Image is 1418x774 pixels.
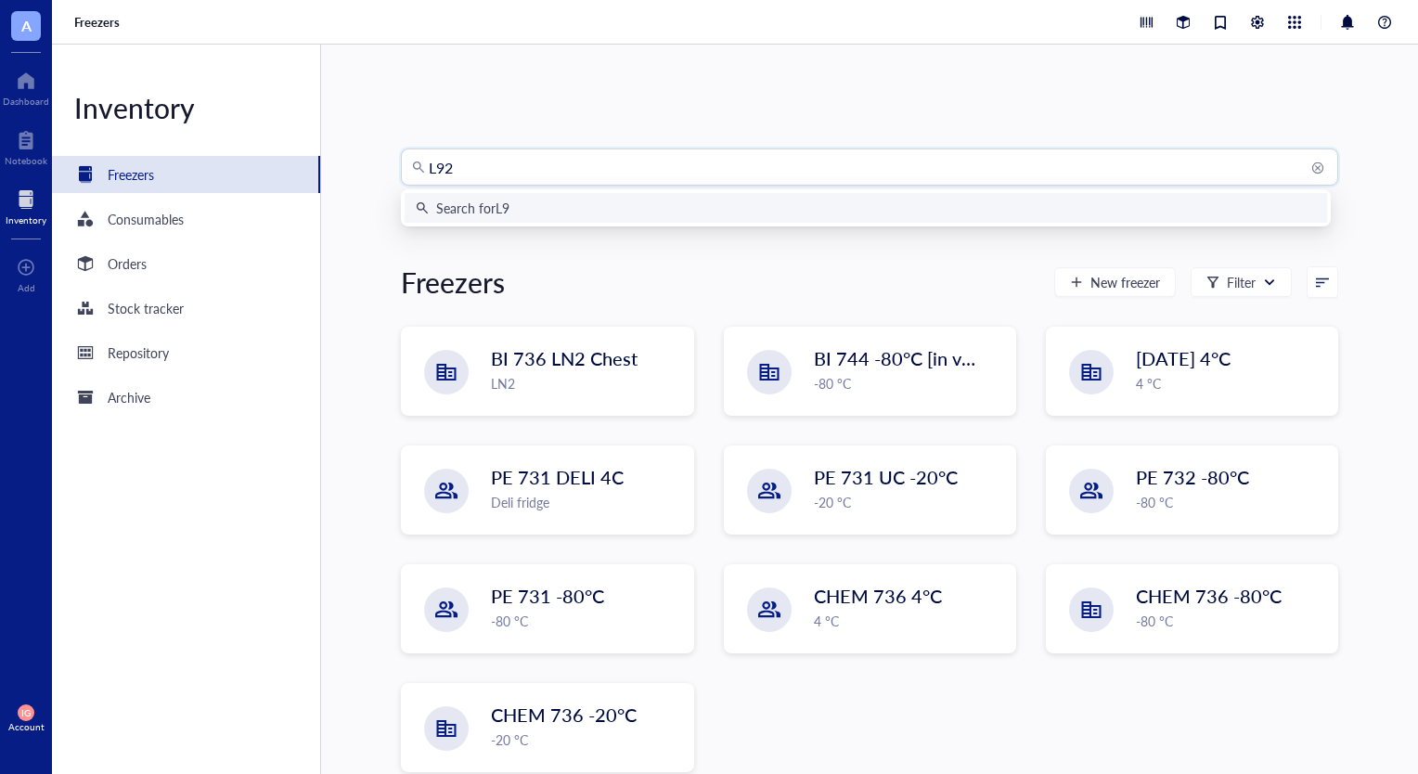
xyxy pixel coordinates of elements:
[52,89,320,126] div: Inventory
[8,721,45,732] div: Account
[1136,373,1326,393] div: 4 °C
[3,96,49,107] div: Dashboard
[52,200,320,238] a: Consumables
[108,253,147,274] div: Orders
[52,245,320,282] a: Orders
[491,702,637,728] span: CHEM 736 -20°C
[52,379,320,416] a: Archive
[814,611,1004,631] div: 4 °C
[491,464,624,490] span: PE 731 DELI 4C
[108,342,169,363] div: Repository
[491,611,681,631] div: -80 °C
[436,198,509,218] div: Search for L9
[6,214,46,226] div: Inventory
[814,373,1004,393] div: -80 °C
[1227,272,1256,292] div: Filter
[814,583,942,609] span: CHEM 736 4°C
[21,14,32,37] span: A
[1136,611,1326,631] div: -80 °C
[1136,492,1326,512] div: -80 °C
[491,729,681,750] div: -20 °C
[52,290,320,327] a: Stock tracker
[6,185,46,226] a: Inventory
[52,334,320,371] a: Repository
[52,156,320,193] a: Freezers
[18,282,35,293] div: Add
[401,264,505,301] div: Freezers
[108,387,150,407] div: Archive
[1090,275,1160,290] span: New freezer
[3,66,49,107] a: Dashboard
[1054,267,1176,297] button: New freezer
[5,155,47,166] div: Notebook
[491,345,638,371] span: BI 736 LN2 Chest
[814,492,1004,512] div: -20 °C
[491,373,681,393] div: LN2
[108,209,184,229] div: Consumables
[74,14,123,31] a: Freezers
[1136,464,1249,490] span: PE 732 -80°C
[21,707,31,718] span: IG
[814,464,958,490] span: PE 731 UC -20°C
[108,298,184,318] div: Stock tracker
[491,583,604,609] span: PE 731 -80°C
[108,164,154,185] div: Freezers
[1136,345,1231,371] span: [DATE] 4°C
[5,125,47,166] a: Notebook
[1136,583,1282,609] span: CHEM 736 -80°C
[491,492,681,512] div: Deli fridge
[814,345,990,371] span: BI 744 -80°C [in vivo]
